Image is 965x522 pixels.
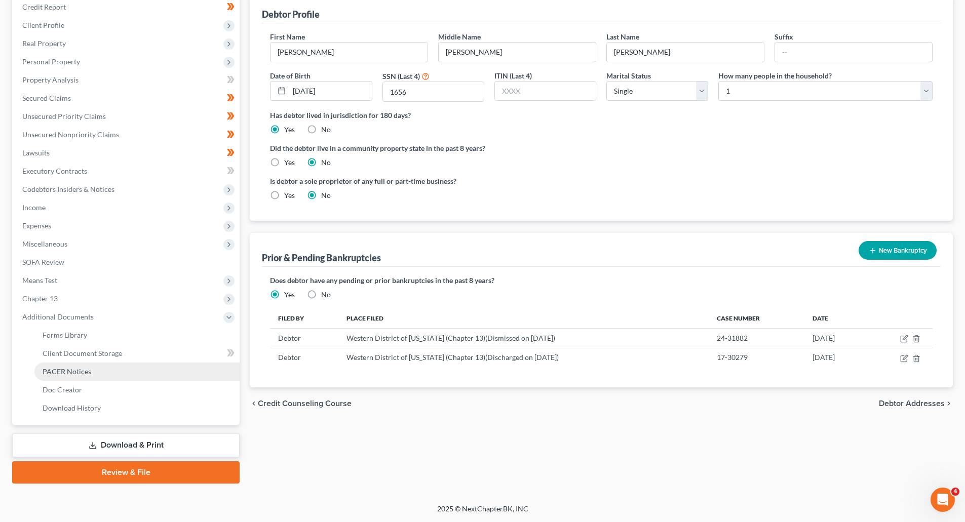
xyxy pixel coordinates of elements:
span: Client Document Storage [43,349,122,357]
span: Means Test [22,276,57,285]
input: -- [775,43,932,62]
a: SOFA Review [14,253,240,271]
label: Is debtor a sole proprietor of any full or part-time business? [270,176,596,186]
span: Doc Creator [43,385,82,394]
td: Debtor [270,348,338,367]
span: Credit Counseling Course [258,399,352,408]
label: Did the debtor live in a community property state in the past 8 years? [270,143,933,153]
span: PACER Notices [43,367,91,376]
a: PACER Notices [34,363,240,381]
td: 24-31882 [709,329,805,348]
label: Yes [284,190,295,200]
span: Download History [43,404,101,412]
button: Debtor Addresses chevron_right [879,399,953,408]
a: Secured Claims [14,89,240,107]
span: Client Profile [22,21,64,29]
a: Client Document Storage [34,344,240,363]
label: Yes [284,290,295,300]
a: Lawsuits [14,144,240,162]
td: Western District of [US_STATE] (Chapter 13)(Discharged on [DATE]) [338,348,709,367]
span: Chapter 13 [22,294,58,303]
label: Middle Name [438,31,481,42]
a: Unsecured Nonpriority Claims [14,126,240,144]
label: First Name [270,31,305,42]
input: M.I [439,43,596,62]
a: Download History [34,399,240,417]
td: 17-30279 [709,348,805,367]
div: 2025 © NextChapterBK, INC [194,504,771,522]
iframe: Intercom live chat [931,488,955,512]
div: Debtor Profile [262,8,320,20]
input: XXXX [495,82,596,101]
label: Suffix [775,31,793,42]
label: No [321,125,331,135]
td: Debtor [270,329,338,348]
span: Additional Documents [22,312,94,321]
label: Has debtor lived in jurisdiction for 180 days? [270,110,933,121]
a: Executory Contracts [14,162,240,180]
label: No [321,190,331,200]
span: Lawsuits [22,148,50,157]
input: XXXX [383,82,484,101]
a: Property Analysis [14,71,240,89]
label: SSN (Last 4) [382,71,420,82]
label: Yes [284,157,295,168]
span: Executory Contracts [22,167,87,175]
a: Download & Print [12,433,240,457]
label: Last Name [606,31,639,42]
label: No [321,290,331,300]
i: chevron_right [945,399,953,408]
th: Date [804,308,867,328]
span: SOFA Review [22,258,64,266]
a: Unsecured Priority Claims [14,107,240,126]
input: -- [271,43,428,62]
input: -- [607,43,764,62]
span: Personal Property [22,57,80,66]
label: Does debtor have any pending or prior bankruptcies in the past 8 years? [270,275,933,286]
th: Filed By [270,308,338,328]
th: Place Filed [338,308,709,328]
span: Unsecured Priority Claims [22,112,106,121]
label: No [321,157,331,168]
span: Codebtors Insiders & Notices [22,185,114,193]
div: Prior & Pending Bankruptcies [262,252,381,264]
label: Date of Birth [270,70,311,81]
span: Credit Report [22,3,66,11]
a: Forms Library [34,326,240,344]
span: Forms Library [43,331,87,339]
span: Expenses [22,221,51,230]
span: Secured Claims [22,94,71,102]
span: Real Property [22,39,66,48]
i: chevron_left [250,399,258,408]
th: Case Number [709,308,805,328]
input: MM/DD/YYYY [289,82,371,101]
label: ITIN (Last 4) [494,70,532,81]
button: New Bankruptcy [859,241,937,260]
span: Miscellaneous [22,239,67,248]
td: [DATE] [804,348,867,367]
td: Western District of [US_STATE] (Chapter 13)(Dismissed on [DATE]) [338,329,709,348]
label: Yes [284,125,295,135]
button: chevron_left Credit Counseling Course [250,399,352,408]
td: [DATE] [804,329,867,348]
span: 4 [951,488,959,496]
span: Unsecured Nonpriority Claims [22,130,119,139]
span: Income [22,203,46,212]
span: Debtor Addresses [879,399,945,408]
span: Property Analysis [22,75,79,84]
a: Doc Creator [34,381,240,399]
a: Review & File [12,461,240,484]
label: Marital Status [606,70,651,81]
label: How many people in the household? [718,70,832,81]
